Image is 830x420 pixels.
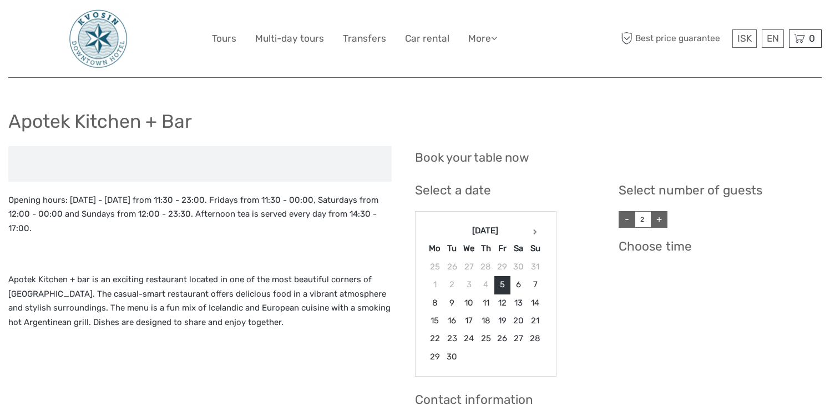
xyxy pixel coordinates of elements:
[527,312,544,330] td: 21
[255,31,324,47] a: Multi-day tours
[426,348,444,366] td: 29
[444,240,460,258] th: Tu
[460,330,478,348] td: 24
[478,330,494,348] td: 25
[478,240,494,258] th: Th
[478,312,494,330] td: 18
[212,31,236,47] a: Tours
[444,222,527,239] th: [DATE]
[527,276,544,294] td: 7
[460,258,478,276] td: 27
[468,31,497,47] a: More
[343,31,386,47] a: Transfers
[527,258,544,276] td: 31
[510,312,527,330] td: 20
[510,258,527,276] td: 30
[444,276,460,294] td: 2
[426,240,444,258] th: Mo
[762,29,784,48] div: EN
[510,330,527,348] td: 27
[444,258,460,276] td: 26
[651,211,667,228] a: +
[68,8,128,69] img: 48-093e29fa-b2a2-476f-8fe8-72743a87ce49_logo_big.jpg
[444,330,460,348] td: 23
[527,294,544,312] td: 14
[527,240,544,258] th: Su
[444,348,460,366] td: 30
[8,193,392,236] p: Opening hours: [DATE] - [DATE] from 11:30 - 23:00. Fridays from 11:30 - 00:00, Saturdays from 12:...
[426,276,444,294] td: 1
[807,33,817,44] span: 0
[460,276,478,294] td: 3
[619,211,635,228] a: -
[494,294,510,312] td: 12
[619,29,730,48] span: Best price guarantee
[460,294,478,312] td: 10
[494,312,510,330] td: 19
[426,294,444,312] td: 8
[619,183,822,198] h3: Select number of guests
[415,392,822,407] h3: Contact information
[8,110,192,133] h1: Apotek Kitchen + Bar
[405,31,449,47] a: Car rental
[510,240,527,258] th: Sa
[494,240,510,258] th: Fr
[460,312,478,330] td: 17
[8,273,392,329] p: Apotek Kitchen + bar is an exciting restaurant located in one of the most beautiful corners of [G...
[415,183,595,198] h3: Select a date
[527,330,544,348] td: 28
[426,330,444,348] td: 22
[415,151,529,165] h2: Book your table now
[444,294,460,312] td: 9
[478,276,494,294] td: 4
[494,276,510,294] td: 5
[510,276,527,294] td: 6
[619,239,822,254] h3: Choose time
[478,294,494,312] td: 11
[426,258,444,276] td: 25
[478,258,494,276] td: 28
[444,312,460,330] td: 16
[737,33,752,44] span: ISK
[460,240,478,258] th: We
[426,312,444,330] td: 15
[510,294,527,312] td: 13
[494,330,510,348] td: 26
[494,258,510,276] td: 29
